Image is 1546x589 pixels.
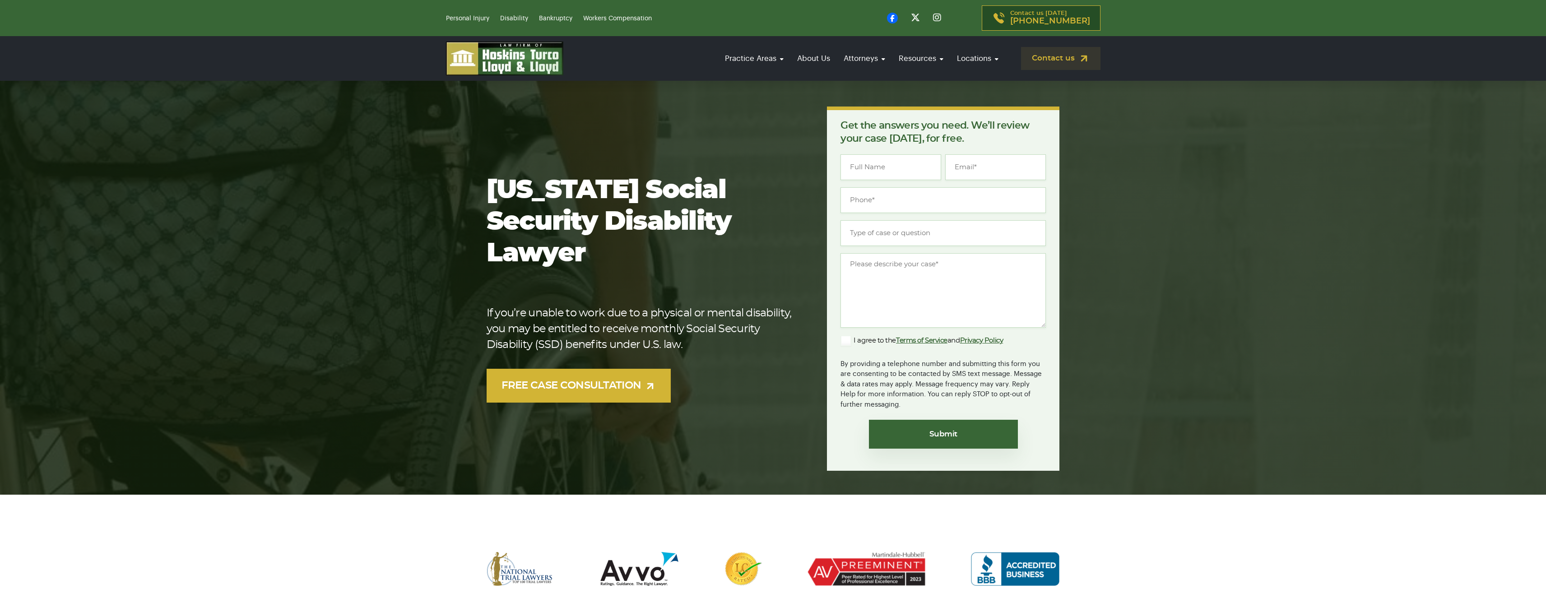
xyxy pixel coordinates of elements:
a: Bankruptcy [539,15,572,22]
input: Submit [869,420,1018,449]
a: Attorneys [839,46,890,71]
a: Workers Compensation [583,15,652,22]
span: [PHONE_NUMBER] [1010,17,1090,26]
a: About Us [793,46,835,71]
input: Email* [945,154,1046,180]
a: Resources [894,46,948,71]
a: Locations [952,46,1003,71]
input: Phone* [840,187,1046,213]
a: Contact us [1021,47,1100,70]
a: FREE CASE CONSULTATION [487,369,671,403]
p: Get the answers you need. We’ll review your case [DATE], for free. [840,119,1046,145]
img: The National Trial Lawyers Top 100 Trial Lawyers [487,552,555,586]
h1: [US_STATE] Social Security Disability Lawyer [487,175,799,269]
input: Type of case or question [840,220,1046,246]
a: Privacy Policy [960,337,1003,344]
p: If you’re unable to work due to a physical or mental disability, you may be entitled to receive m... [487,306,799,353]
div: By providing a telephone number and submitting this form you are consenting to be contacted by SM... [840,353,1046,410]
a: Contact us [DATE][PHONE_NUMBER] [982,5,1100,31]
a: Disability [500,15,528,22]
img: logo [446,42,563,75]
p: Contact us [DATE] [1010,10,1090,26]
input: Full Name [840,154,941,180]
a: Practice Areas [720,46,788,71]
img: arrow-up-right-light.svg [645,380,656,392]
label: I agree to the and [840,335,1003,346]
img: AVVO [600,552,678,586]
a: Terms of Service [896,337,947,344]
img: Lead Counsel Rated [724,552,762,586]
a: Personal Injury [446,15,489,22]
